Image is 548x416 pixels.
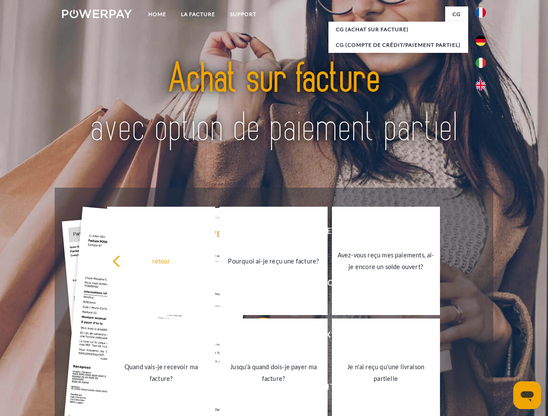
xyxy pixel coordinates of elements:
div: Quand vais-je recevoir ma facture? [112,361,210,384]
img: de [476,36,486,46]
div: Avez-vous reçu mes paiements, ai-je encore un solde ouvert? [337,249,435,273]
div: Jusqu'à quand dois-je payer ma facture? [225,361,322,384]
a: Avez-vous reçu mes paiements, ai-je encore un solde ouvert? [332,207,440,315]
div: Je n'ai reçu qu'une livraison partielle [337,361,435,384]
a: CG (Compte de crédit/paiement partiel) [328,37,468,53]
a: CG (achat sur facture) [328,22,468,37]
a: CG [445,6,468,22]
a: Home [141,6,174,22]
div: retour [112,255,210,266]
img: en [476,80,486,91]
a: Support [223,6,264,22]
div: Pourquoi ai-je reçu une facture? [225,255,322,266]
a: LA FACTURE [174,6,223,22]
iframe: Button to launch messaging window [513,381,541,409]
img: it [476,58,486,68]
img: title-powerpay_fr.svg [83,42,465,166]
img: logo-powerpay-white.svg [62,10,132,18]
img: fr [476,7,486,18]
